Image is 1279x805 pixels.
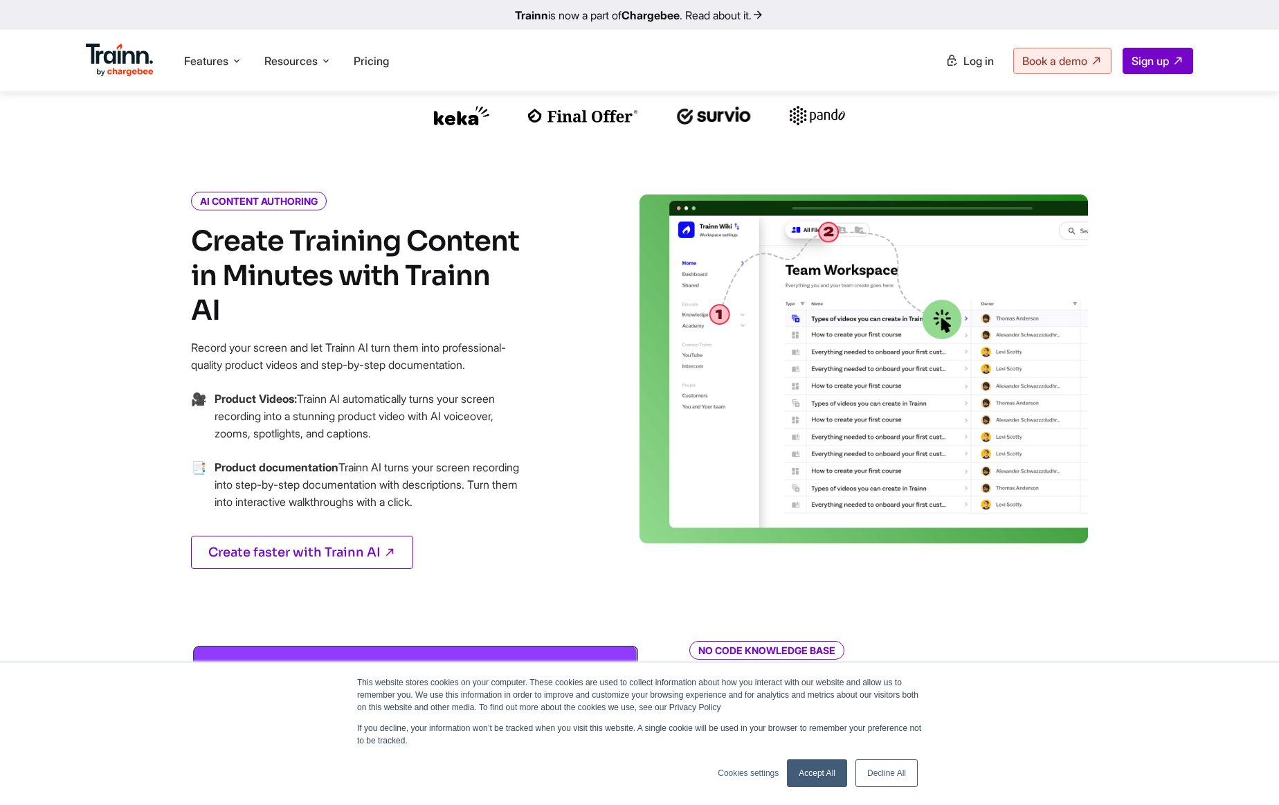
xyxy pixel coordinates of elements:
img: survio logo [677,107,751,125]
a: Book a demo [1013,48,1112,74]
img: finaloffer logo [528,109,638,123]
p: Trainn AI automatically turns your screen recording into a stunning product video with AI voiceov... [215,390,523,442]
p: Trainn AI turns your screen recording into step-by-step documentation with descriptions. Turn the... [215,459,523,511]
b: Product documentation [215,460,338,474]
img: keka logo [434,106,489,125]
span: Sign up [1132,54,1169,68]
span: Book a demo [1022,54,1087,68]
a: Decline All [855,759,918,787]
p: If you decline, your information won’t be tracked when you visit this website. A single cookie wi... [357,722,922,747]
span: → [191,390,206,459]
i: AI CONTENT AUTHORING [191,192,327,210]
a: Accept All [787,759,847,787]
b: Trainn [515,8,548,22]
span: Log in [963,54,994,68]
img: pando logo [790,106,845,125]
b: Product Videos: [215,392,297,406]
h4: Create Training Content in Minutes with Trainn AI [191,224,523,328]
img: video creation | saas learning management system [639,195,1088,543]
a: Create faster with Trainn AI [191,536,413,569]
span: Features [184,53,228,69]
a: Sign up [1123,48,1193,74]
a: Cookies settings [718,767,779,779]
img: Trainn Logo [86,44,154,77]
i: NO CODE KNOWLEDGE BASE [689,641,844,660]
span: Resources [264,53,318,69]
b: Chargebee [622,8,680,22]
p: This website stores cookies on your computer. These cookies are used to collect information about... [357,676,922,714]
a: Pricing [354,54,389,68]
span: → [191,459,206,527]
p: Record your screen and let Trainn AI turn them into professional-quality product videos and step-... [191,339,523,374]
a: Log in [937,48,1002,73]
